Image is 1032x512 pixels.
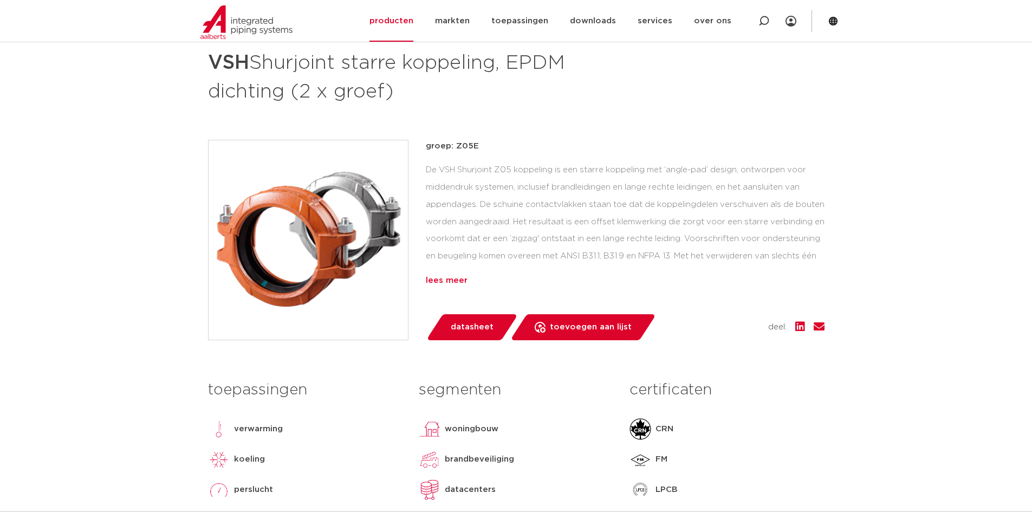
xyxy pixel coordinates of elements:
img: LPCB [629,479,651,501]
h3: toepassingen [208,379,403,401]
span: deel: [768,321,787,334]
strong: VSH [208,53,249,73]
div: lees meer [426,274,825,287]
img: brandbeveiliging [419,449,440,470]
h3: certificaten [629,379,824,401]
p: datacenters [445,483,496,496]
span: datasheet [451,319,494,336]
h1: Shurjoint starre koppeling, EPDM dichting (2 x groef) [208,47,615,105]
a: datasheet [426,314,518,340]
img: woningbouw [419,418,440,440]
img: verwarming [208,418,230,440]
img: FM [629,449,651,470]
img: koeling [208,449,230,470]
img: Product Image for VSH Shurjoint starre koppeling, EPDM dichting (2 x groef) [209,140,408,340]
div: De VSH Shurjoint Z05 koppeling is een starre koppeling met ‘angle-pad’ design, ontworpen voor mid... [426,161,825,270]
p: woningbouw [445,423,498,436]
img: perslucht [208,479,230,501]
p: FM [655,453,667,466]
img: datacenters [419,479,440,501]
p: groep: Z05E [426,140,825,153]
p: brandbeveiliging [445,453,514,466]
p: perslucht [234,483,273,496]
h3: segmenten [419,379,613,401]
p: verwarming [234,423,283,436]
p: koeling [234,453,265,466]
img: CRN [629,418,651,440]
p: CRN [655,423,673,436]
span: toevoegen aan lijst [550,319,632,336]
p: LPCB [655,483,678,496]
